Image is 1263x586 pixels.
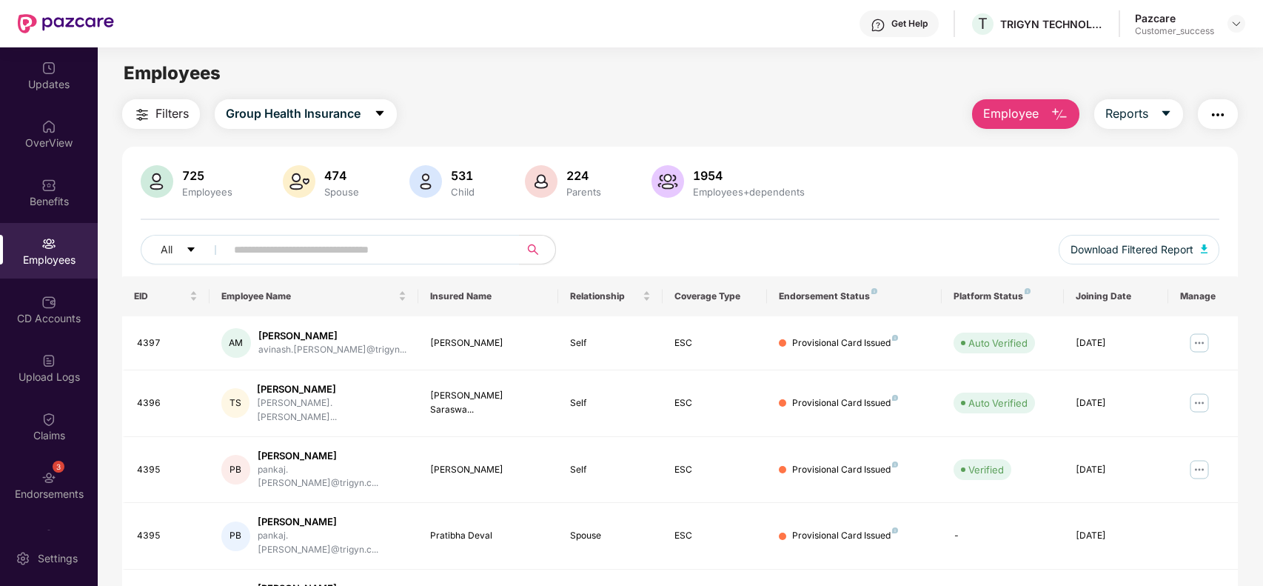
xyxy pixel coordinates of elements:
div: Self [570,463,651,477]
img: svg+xml;base64,PHN2ZyBpZD0iQ0RfQWNjb3VudHMiIGRhdGEtbmFtZT0iQ0QgQWNjb3VudHMiIHhtbG5zPSJodHRwOi8vd3... [41,295,56,310]
span: search [519,244,548,256]
img: manageButton [1187,458,1211,482]
div: TS [221,388,250,418]
span: Employee Name [221,290,396,302]
button: Reportscaret-down [1094,99,1183,129]
img: svg+xml;base64,PHN2ZyB4bWxucz0iaHR0cDovL3d3dy53My5vcmcvMjAwMC9zdmciIHhtbG5zOnhsaW5rPSJodHRwOi8vd3... [651,165,684,198]
img: manageButton [1187,331,1211,355]
img: svg+xml;base64,PHN2ZyBpZD0iVXBkYXRlZCIgeG1sbnM9Imh0dHA6Ly93d3cudzMub3JnLzIwMDAvc3ZnIiB3aWR0aD0iMj... [41,61,56,76]
div: PB [221,522,250,551]
div: Spouse [570,529,651,543]
img: svg+xml;base64,PHN2ZyBpZD0iQmVuZWZpdHMiIHhtbG5zPSJodHRwOi8vd3d3LnczLm9yZy8yMDAwL3N2ZyIgd2lkdGg9Ij... [41,178,56,193]
div: AM [221,328,251,358]
img: svg+xml;base64,PHN2ZyB4bWxucz0iaHR0cDovL3d3dy53My5vcmcvMjAwMC9zdmciIHhtbG5zOnhsaW5rPSJodHRwOi8vd3... [525,165,557,198]
div: Customer_success [1135,25,1214,37]
div: avinash.[PERSON_NAME]@trigyn... [258,343,406,357]
div: [DATE] [1076,463,1156,477]
img: svg+xml;base64,PHN2ZyB4bWxucz0iaHR0cDovL3d3dy53My5vcmcvMjAwMC9zdmciIHhtbG5zOnhsaW5rPSJodHRwOi8vd3... [141,165,173,198]
button: Allcaret-down [141,235,231,264]
span: Reports [1105,104,1148,123]
img: svg+xml;base64,PHN2ZyB4bWxucz0iaHR0cDovL3d3dy53My5vcmcvMjAwMC9zdmciIHhtbG5zOnhsaW5rPSJodHRwOi8vd3... [409,165,442,198]
div: ESC [674,336,755,350]
span: Employee [983,104,1039,123]
span: Filters [155,104,189,123]
img: svg+xml;base64,PHN2ZyB4bWxucz0iaHR0cDovL3d3dy53My5vcmcvMjAwMC9zdmciIHdpZHRoPSI4IiBoZWlnaHQ9IjgiIH... [892,395,898,401]
img: svg+xml;base64,PHN2ZyB4bWxucz0iaHR0cDovL3d3dy53My5vcmcvMjAwMC9zdmciIHdpZHRoPSIyNCIgaGVpZ2h0PSIyNC... [133,106,151,124]
div: [DATE] [1076,396,1156,410]
div: PB [221,455,250,485]
img: svg+xml;base64,PHN2ZyB4bWxucz0iaHR0cDovL3d3dy53My5vcmcvMjAwMC9zdmciIHdpZHRoPSI4IiBoZWlnaHQ9IjgiIH... [871,288,877,294]
button: Employee [972,99,1079,129]
td: - [942,503,1064,570]
div: pankaj.[PERSON_NAME]@trigyn.c... [258,463,406,491]
th: EID [122,276,210,316]
div: 3 [53,461,64,473]
img: svg+xml;base64,PHN2ZyBpZD0iTXlfT3JkZXJzIiBkYXRhLW5hbWU9Ik15IE9yZGVycyIgeG1sbnM9Imh0dHA6Ly93d3cudz... [41,529,56,544]
div: 4395 [137,529,198,543]
div: 531 [448,168,478,183]
div: Provisional Card Issued [792,529,898,543]
img: svg+xml;base64,PHN2ZyBpZD0iVXBsb2FkX0xvZ3MiIGRhdGEtbmFtZT0iVXBsb2FkIExvZ3MiIHhtbG5zPSJodHRwOi8vd3... [41,353,56,368]
th: Manage [1168,276,1238,316]
th: Coverage Type [663,276,767,316]
img: New Pazcare Logo [18,14,114,33]
div: Verified [968,462,1004,477]
div: [PERSON_NAME] Saraswa... [430,389,546,417]
div: Employees [179,186,235,198]
div: Self [570,336,651,350]
img: svg+xml;base64,PHN2ZyBpZD0iU2V0dGluZy0yMHgyMCIgeG1sbnM9Imh0dHA6Ly93d3cudzMub3JnLzIwMDAvc3ZnIiB3aW... [16,551,30,566]
div: Get Help [891,18,928,30]
div: Self [570,396,651,410]
div: [PERSON_NAME] [258,329,406,343]
div: Platform Status [954,290,1052,302]
span: EID [134,290,187,302]
div: [PERSON_NAME] [257,382,406,396]
th: Joining Date [1064,276,1168,316]
div: Provisional Card Issued [792,396,898,410]
button: Filters [122,99,200,129]
span: All [161,242,172,258]
div: 474 [321,168,362,183]
img: svg+xml;base64,PHN2ZyB4bWxucz0iaHR0cDovL3d3dy53My5vcmcvMjAwMC9zdmciIHdpZHRoPSI4IiBoZWlnaHQ9IjgiIH... [1025,288,1031,294]
div: ESC [674,529,755,543]
img: svg+xml;base64,PHN2ZyBpZD0iRW5kb3JzZW1lbnRzIiB4bWxucz0iaHR0cDovL3d3dy53My5vcmcvMjAwMC9zdmciIHdpZH... [41,470,56,485]
div: 4395 [137,463,198,477]
div: Spouse [321,186,362,198]
img: svg+xml;base64,PHN2ZyBpZD0iRW1wbG95ZWVzIiB4bWxucz0iaHR0cDovL3d3dy53My5vcmcvMjAwMC9zdmciIHdpZHRoPS... [41,236,56,251]
th: Employee Name [210,276,419,316]
button: Download Filtered Report [1059,235,1220,264]
div: [DATE] [1076,529,1156,543]
div: [PERSON_NAME] [258,515,406,529]
img: manageButton [1187,391,1211,415]
div: Provisional Card Issued [792,336,898,350]
div: 4396 [137,396,198,410]
span: caret-down [186,244,196,256]
th: Insured Name [418,276,557,316]
img: svg+xml;base64,PHN2ZyB4bWxucz0iaHR0cDovL3d3dy53My5vcmcvMjAwMC9zdmciIHhtbG5zOnhsaW5rPSJodHRwOi8vd3... [1201,244,1208,253]
span: caret-down [374,107,386,121]
div: Child [448,186,478,198]
button: search [519,235,556,264]
div: Settings [33,551,82,566]
img: svg+xml;base64,PHN2ZyBpZD0iQ2xhaW0iIHhtbG5zPSJodHRwOi8vd3d3LnczLm9yZy8yMDAwL3N2ZyIgd2lkdGg9IjIwIi... [41,412,56,427]
div: 224 [563,168,604,183]
div: [DATE] [1076,336,1156,350]
div: 725 [179,168,235,183]
div: Employees+dependents [690,186,808,198]
div: [PERSON_NAME] [430,463,546,477]
div: Provisional Card Issued [792,463,898,477]
div: TRIGYN TECHNOLOGIES LIMITED [1000,17,1104,31]
div: 4397 [137,336,198,350]
span: Download Filtered Report [1071,242,1193,258]
div: ESC [674,463,755,477]
span: T [978,15,988,33]
div: Endorsement Status [779,290,930,302]
span: Employees [124,62,221,84]
img: svg+xml;base64,PHN2ZyB4bWxucz0iaHR0cDovL3d3dy53My5vcmcvMjAwMC9zdmciIHdpZHRoPSIyNCIgaGVpZ2h0PSIyNC... [1209,106,1227,124]
div: Parents [563,186,604,198]
div: Auto Verified [968,336,1028,350]
img: svg+xml;base64,PHN2ZyB4bWxucz0iaHR0cDovL3d3dy53My5vcmcvMjAwMC9zdmciIHdpZHRoPSI4IiBoZWlnaHQ9IjgiIH... [892,527,898,533]
button: Group Health Insurancecaret-down [215,99,397,129]
span: Group Health Insurance [226,104,361,123]
th: Relationship [558,276,663,316]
